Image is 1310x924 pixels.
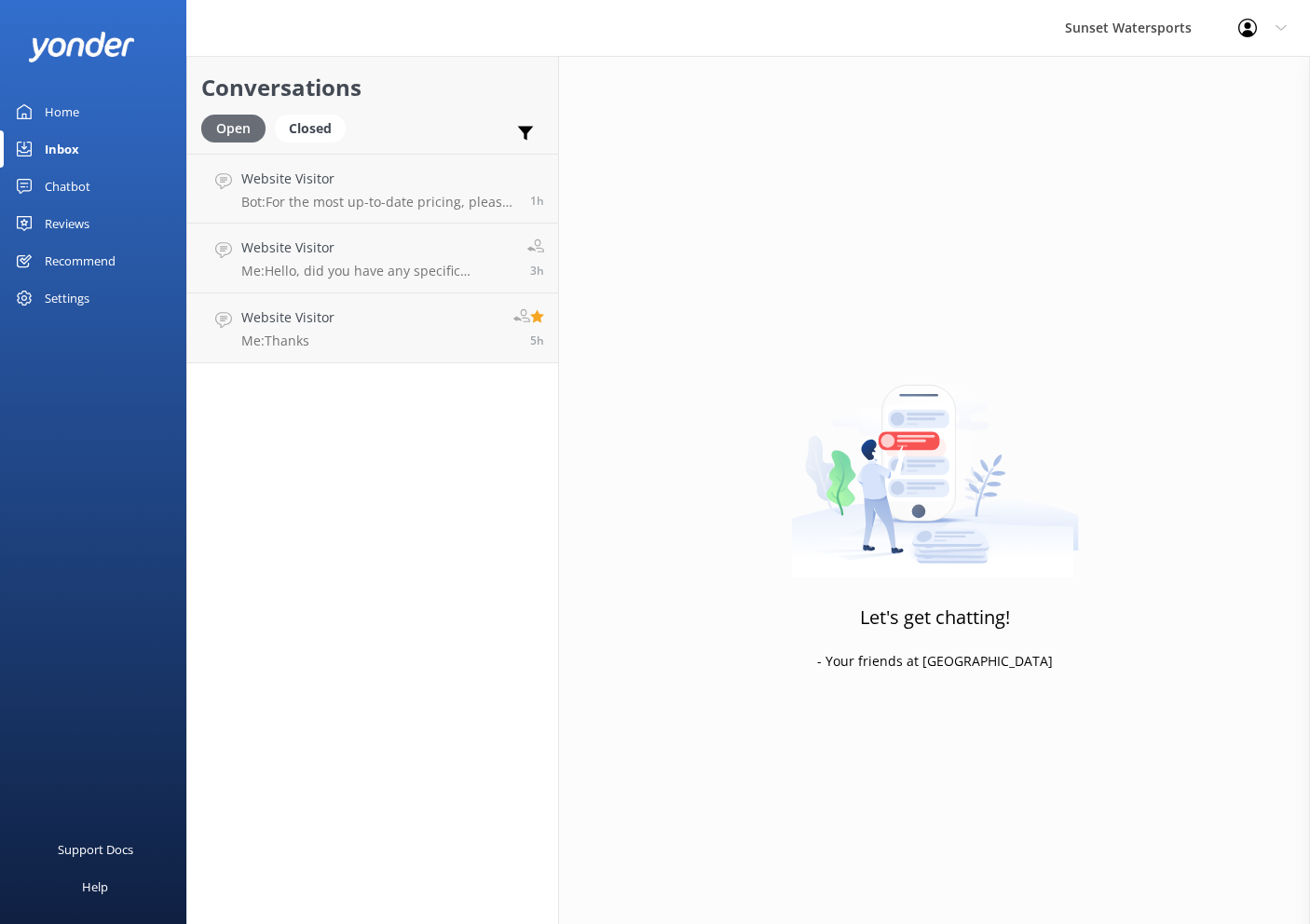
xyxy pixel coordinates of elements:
[530,333,544,348] span: Aug 24 2025 10:46am (UTC -05:00) America/Cancun
[241,238,513,258] h4: Website Visitor
[45,168,90,205] div: Chatbot
[275,117,355,138] a: Closed
[28,32,135,62] img: yonder-white-logo.png
[187,154,558,224] a: Website VisitorBot:For the most up-to-date pricing, please visit [URL][DOMAIN_NAME] or give us a ...
[860,603,1010,632] h3: Let's get chatting!
[201,117,275,138] a: Open
[817,651,1053,672] p: - Your friends at [GEOGRAPHIC_DATA]
[45,205,89,242] div: Reviews
[241,169,516,189] h4: Website Visitor
[45,93,79,130] div: Home
[201,70,544,105] h2: Conversations
[530,193,544,209] span: Aug 24 2025 03:03pm (UTC -05:00) America/Cancun
[187,224,558,293] a: Website VisitorMe:Hello, did you have any specific questions about the sandbar trip??? This is [P...
[241,307,334,328] h4: Website Visitor
[201,115,266,143] div: Open
[241,263,513,279] p: Me: Hello, did you have any specific questions about the sandbar trip??? This is [PERSON_NAME] a ...
[45,130,79,168] div: Inbox
[241,194,516,211] p: Bot: For the most up-to-date pricing, please visit [URL][DOMAIN_NAME] or give us a call at [PHONE...
[241,333,334,349] p: Me: Thanks
[791,346,1079,578] img: artwork of a man stealing a conversation from at giant smartphone
[187,293,558,363] a: Website VisitorMe:Thanks5h
[82,868,108,905] div: Help
[45,279,89,317] div: Settings
[275,115,346,143] div: Closed
[45,242,116,279] div: Recommend
[58,831,133,868] div: Support Docs
[530,263,544,279] span: Aug 24 2025 12:27pm (UTC -05:00) America/Cancun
